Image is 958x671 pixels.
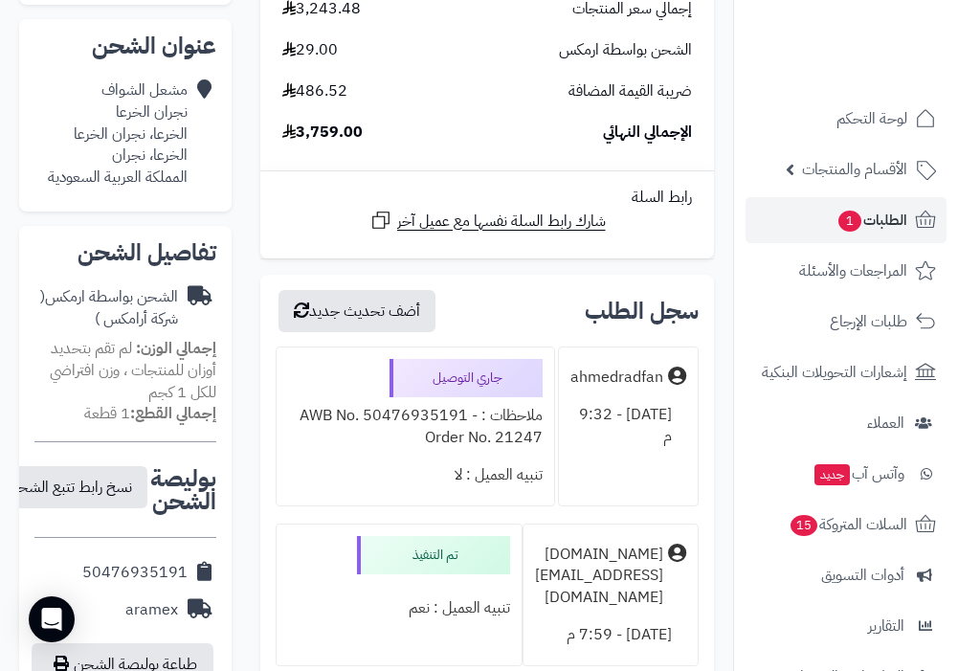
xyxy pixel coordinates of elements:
[568,80,692,102] span: ضريبة القيمة المضافة
[397,211,606,233] span: شارك رابط السلة نفسها مع عميل آخر
[34,241,216,264] h2: تفاصيل الشحن
[746,400,947,446] a: العملاء
[746,451,947,497] a: وآتس آبجديد
[357,536,510,574] div: تم التنفيذ
[369,209,606,233] a: شارك رابط السلة نفسها مع عميل آخر
[278,290,435,332] button: أضف تحديث جديد
[802,156,907,183] span: الأقسام والمنتجات
[570,367,663,389] div: ahmedradfan
[288,397,543,457] div: ملاحظات : AWB No. 50476935191 - Order No. 21247
[762,359,907,386] span: إشعارات التحويلات البنكية
[836,105,907,132] span: لوحة التحكم
[34,34,216,57] h2: عنوان الشحن
[746,96,947,142] a: لوحة التحكم
[29,596,75,642] div: Open Intercom Messenger
[282,80,347,102] span: 486.52
[585,300,699,323] h3: سجل الطلب
[868,613,904,639] span: التقارير
[40,285,178,330] span: ( شركة أرامكس )
[282,122,363,144] span: 3,759.00
[125,599,178,621] div: aramex
[50,337,216,404] span: لم تقم بتحديد أوزان للمنتجات ، وزن افتراضي للكل 1 كجم
[814,464,850,485] span: جديد
[268,187,706,209] div: رابط السلة
[136,337,216,360] strong: إجمالي الوزن:
[6,476,132,499] span: نسخ رابط تتبع الشحنة
[746,197,947,243] a: الطلبات1
[288,457,543,494] div: تنبيه العميل : لا
[390,359,543,397] div: جاري التوصيل
[34,286,178,330] div: الشحن بواسطة ارمكس
[746,299,947,345] a: طلبات الإرجاع
[150,467,216,513] h2: بوليصة الشحن
[746,349,947,395] a: إشعارات التحويلات البنكية
[821,562,904,589] span: أدوات التسويق
[535,616,686,654] div: [DATE] - 7:59 م
[799,257,907,284] span: المراجعات والأسئلة
[288,590,510,627] div: تنبيه العميل : نعم
[559,39,692,61] span: الشحن بواسطة ارمكس
[84,402,216,425] small: 1 قطعة
[603,122,692,144] span: الإجمالي النهائي
[746,552,947,598] a: أدوات التسويق
[867,410,904,436] span: العملاء
[746,603,947,649] a: التقارير
[282,39,338,61] span: 29.00
[48,79,188,189] div: مشعل الشواف نجران الخرعا الخرعا، نجران الخرعا الخرعا، نجران المملكة العربية السعودية
[535,544,663,610] div: [DOMAIN_NAME][EMAIL_ADDRESS][DOMAIN_NAME]
[130,402,216,425] strong: إجمالي القطع:
[746,248,947,294] a: المراجعات والأسئلة
[791,515,817,536] span: 15
[789,511,907,538] span: السلات المتروكة
[830,308,907,335] span: طلبات الإرجاع
[838,211,861,232] span: 1
[813,460,904,487] span: وآتس آب
[82,562,188,584] div: 50476935191
[836,207,907,234] span: الطلبات
[746,502,947,548] a: السلات المتروكة15
[570,396,686,456] div: [DATE] - 9:32 م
